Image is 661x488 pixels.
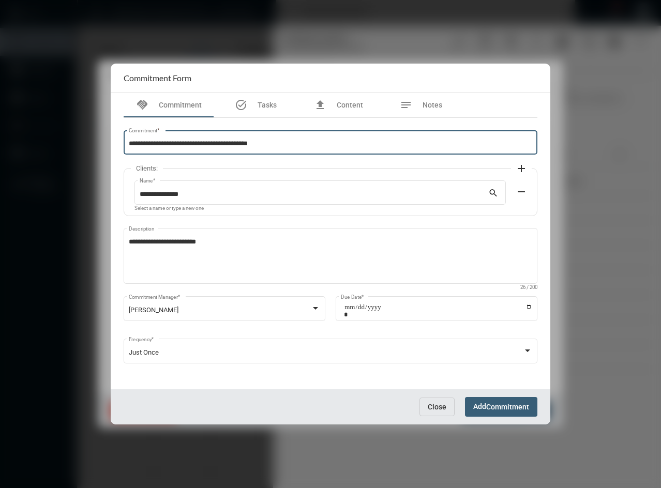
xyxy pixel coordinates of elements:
[419,398,455,416] button: Close
[131,164,163,172] label: Clients:
[423,101,442,109] span: Notes
[473,402,529,410] span: Add
[428,403,446,411] span: Close
[258,101,277,109] span: Tasks
[337,101,363,109] span: Content
[488,188,501,200] mat-icon: search
[465,397,537,416] button: AddCommitment
[520,285,537,291] mat-hint: 26 / 200
[235,99,247,111] mat-icon: task_alt
[515,162,528,175] mat-icon: add
[124,73,191,83] h2: Commitment Form
[136,99,148,111] mat-icon: handshake
[400,99,412,111] mat-icon: notes
[129,348,159,356] span: Just Once
[159,101,202,109] span: Commitment
[515,186,528,198] mat-icon: remove
[129,306,178,314] span: [PERSON_NAME]
[486,403,529,411] span: Commitment
[134,206,204,211] mat-hint: Select a name or type a new one
[314,99,326,111] mat-icon: file_upload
